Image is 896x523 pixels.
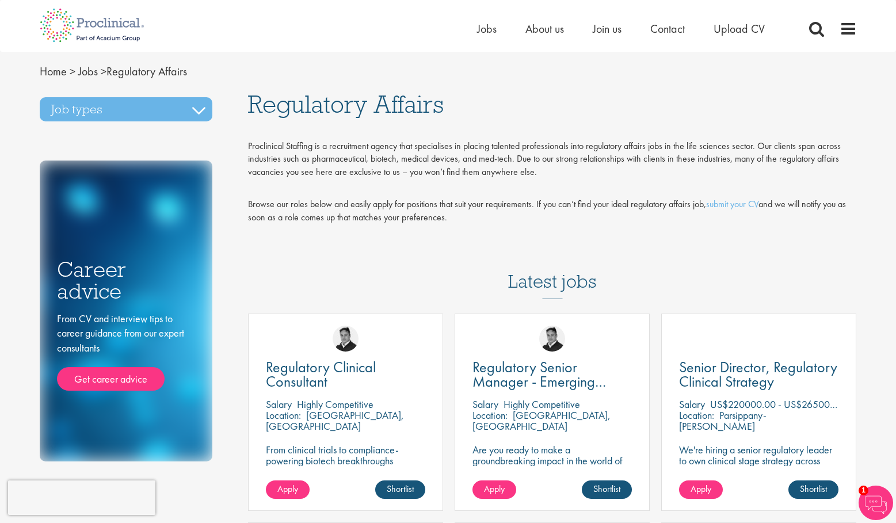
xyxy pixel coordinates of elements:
[472,357,606,406] span: Regulatory Senior Manager - Emerging Markets
[472,409,508,422] span: Location:
[679,357,837,391] span: Senior Director, Regulatory Clinical Strategy
[582,480,632,499] a: Shortlist
[679,444,838,477] p: We're hiring a senior regulatory leader to own clinical stage strategy across multiple programs.
[525,21,564,36] a: About us
[504,398,580,411] p: Highly Competitive
[248,89,444,120] span: Regulatory Affairs
[472,360,632,389] a: Regulatory Senior Manager - Emerging Markets
[477,21,497,36] a: Jobs
[539,326,565,352] img: Peter Duvall
[266,357,376,391] span: Regulatory Clinical Consultant
[57,311,195,391] div: From CV and interview tips to career guidance from our expert consultants
[472,398,498,411] span: Salary
[593,21,622,36] a: Join us
[8,480,155,515] iframe: reCAPTCHA
[484,483,505,495] span: Apply
[266,360,425,389] a: Regulatory Clinical Consultant
[266,444,425,488] p: From clinical trials to compliance-powering biotech breakthroughs remotely, where precision meets...
[691,483,711,495] span: Apply
[266,398,292,411] span: Salary
[78,64,98,79] a: breadcrumb link to Jobs
[679,480,723,499] a: Apply
[40,64,67,79] a: breadcrumb link to Home
[472,480,516,499] a: Apply
[40,64,187,79] span: Regulatory Affairs
[266,409,404,433] p: [GEOGRAPHIC_DATA], [GEOGRAPHIC_DATA]
[472,444,632,499] p: Are you ready to make a groundbreaking impact in the world of biotechnology? Join a growing compa...
[679,409,777,455] p: Parsippany-[PERSON_NAME][GEOGRAPHIC_DATA], [GEOGRAPHIC_DATA]
[297,398,373,411] p: Highly Competitive
[706,198,758,210] a: submit your CV
[679,398,705,411] span: Salary
[57,258,195,303] h3: Career advice
[266,409,301,422] span: Location:
[508,243,597,299] h3: Latest jobs
[859,486,868,495] span: 1
[57,367,165,391] a: Get career advice
[788,480,838,499] a: Shortlist
[650,21,685,36] a: Contact
[714,21,765,36] a: Upload CV
[101,64,106,79] span: >
[375,480,425,499] a: Shortlist
[472,409,611,433] p: [GEOGRAPHIC_DATA], [GEOGRAPHIC_DATA]
[679,409,714,422] span: Location:
[277,483,298,495] span: Apply
[679,360,838,389] a: Senior Director, Regulatory Clinical Strategy
[859,486,893,520] img: Chatbot
[248,198,857,224] div: Browse our roles below and easily apply for positions that suit your requirements. If you can’t f...
[40,97,212,121] h3: Job types
[248,140,857,180] div: Proclinical Staffing is a recruitment agency that specialises in placing talented professionals i...
[266,480,310,499] a: Apply
[333,326,359,352] img: Peter Duvall
[70,64,75,79] span: >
